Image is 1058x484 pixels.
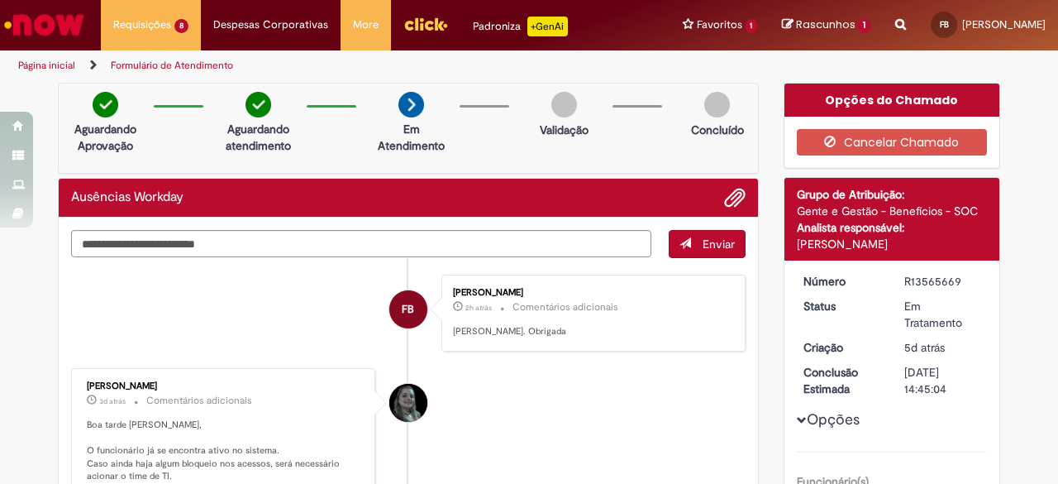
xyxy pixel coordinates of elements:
[904,340,945,355] span: 5d atrás
[18,59,75,72] a: Página inicial
[245,92,271,117] img: check-circle-green.png
[218,121,298,154] p: Aguardando atendimento
[797,129,988,156] button: Cancelar Chamado
[669,230,746,258] button: Enviar
[904,273,981,290] div: R13565669
[858,18,870,33] span: 1
[146,394,252,408] small: Comentários adicionais
[465,303,492,313] span: 2h atrás
[465,303,492,313] time: 29/09/2025 11:29:33
[796,17,855,32] span: Rascunhos
[797,236,988,252] div: [PERSON_NAME]
[71,190,183,205] h2: Ausências Workday Histórico de tíquete
[784,84,1000,117] div: Opções do Chamado
[512,300,618,314] small: Comentários adicionais
[87,419,362,484] p: Boa tarde [PERSON_NAME], O funcionário já se encontra ativo no sistema. Caso ainda haja algum blo...
[353,17,379,33] span: More
[213,17,328,33] span: Despesas Corporativas
[697,17,742,33] span: Favoritos
[904,298,981,331] div: Em Tratamento
[691,122,744,138] p: Concluído
[551,92,577,117] img: img-circle-grey.png
[174,19,188,33] span: 8
[65,121,145,154] p: Aguardando Aprovação
[540,122,589,138] p: Validação
[746,19,758,33] span: 1
[389,290,427,328] div: Fernanda Caroline Brito
[904,364,981,397] div: [DATE] 14:45:04
[527,17,568,36] p: +GenAi
[724,187,746,208] button: Adicionar anexos
[791,298,893,314] dt: Status
[453,325,728,338] p: [PERSON_NAME]. Obrigada
[791,364,893,397] dt: Conclusão Estimada
[782,17,870,33] a: Rascunhos
[2,8,87,41] img: ServiceNow
[113,17,171,33] span: Requisições
[371,121,451,154] p: Em Atendimento
[797,203,988,219] div: Gente e Gestão - Benefícios - SOC
[904,339,981,356] div: 25/09/2025 10:15:28
[87,381,362,391] div: [PERSON_NAME]
[71,230,651,257] textarea: Digite sua mensagem aqui...
[398,92,424,117] img: arrow-next.png
[904,340,945,355] time: 25/09/2025 10:15:28
[797,186,988,203] div: Grupo de Atribuição:
[704,92,730,117] img: img-circle-grey.png
[453,288,728,298] div: [PERSON_NAME]
[93,92,118,117] img: check-circle-green.png
[389,384,427,422] div: Raquel Zago
[402,290,414,329] span: FB
[403,12,448,36] img: click_logo_yellow_360x200.png
[791,273,893,290] dt: Número
[962,17,1046,31] span: [PERSON_NAME]
[791,339,893,356] dt: Criação
[12,50,693,81] ul: Trilhas de página
[473,17,568,36] div: Padroniza
[797,219,988,236] div: Analista responsável:
[99,396,126,406] time: 27/09/2025 13:15:26
[940,19,949,30] span: FB
[111,59,233,72] a: Formulário de Atendimento
[703,237,735,252] span: Enviar
[99,396,126,406] span: 3d atrás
